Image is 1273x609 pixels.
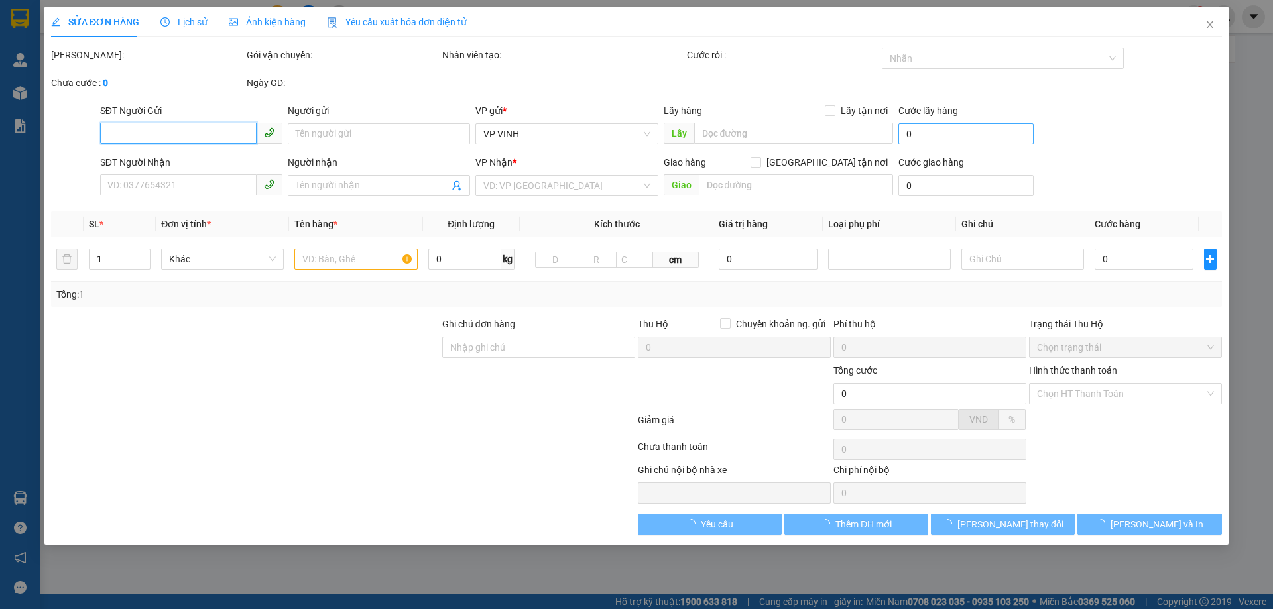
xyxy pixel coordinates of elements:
[653,252,698,268] span: cm
[833,365,877,376] span: Tổng cước
[229,17,238,27] span: picture
[1191,7,1229,44] button: Close
[1204,249,1217,270] button: plus
[638,319,668,329] span: Thu Hộ
[327,17,467,27] span: Yêu cầu xuất hóa đơn điện tử
[636,439,832,463] div: Chưa thanh toán
[969,414,988,425] span: VND
[247,48,440,62] div: Gói vận chuyển:
[1205,254,1216,264] span: plus
[761,155,893,170] span: [GEOGRAPHIC_DATA] tận nơi
[664,174,699,195] span: Giao
[1095,219,1141,229] span: Cước hàng
[476,157,513,168] span: VP Nhận
[1096,519,1111,528] span: loading
[442,48,684,62] div: Nhân viên tạo:
[288,103,470,118] div: Người gửi
[160,17,208,27] span: Lịch sử
[1029,317,1222,331] div: Trạng thái Thu Hộ
[288,155,470,170] div: Người nhận
[719,219,768,229] span: Giá trị hàng
[664,105,702,116] span: Lấy hàng
[616,252,653,268] input: C
[961,249,1084,270] input: Ghi Chú
[51,76,244,90] div: Chưa cước :
[594,219,640,229] span: Kích thước
[247,76,440,90] div: Ngày GD:
[1037,337,1214,357] span: Chọn trạng thái
[835,103,893,118] span: Lấy tận nơi
[295,249,418,270] input: VD: Bàn, Ghế
[687,48,880,62] div: Cước rồi :
[476,103,658,118] div: VP gửi
[699,174,893,195] input: Dọc đường
[636,413,832,436] div: Giảm giá
[701,517,733,531] span: Yêu cầu
[448,219,495,229] span: Định lượng
[638,463,831,482] div: Ghi chú nội bộ nhà xe
[56,249,78,270] button: delete
[229,17,306,27] span: Ảnh kiện hàng
[89,219,99,229] span: SL
[833,463,1026,482] div: Chi phí nội bộ
[1008,414,1015,425] span: %
[664,157,706,168] span: Giao hàng
[452,180,463,191] span: user-add
[943,519,957,528] span: loading
[56,287,491,302] div: Tổng: 1
[686,519,701,528] span: loading
[1205,19,1215,30] span: close
[898,157,964,168] label: Cước giao hàng
[100,103,282,118] div: SĐT Người Gửi
[264,127,274,138] span: phone
[295,219,338,229] span: Tên hàng
[51,17,60,27] span: edit
[898,123,1034,144] input: Cước lấy hàng
[833,317,1026,337] div: Phí thu hộ
[442,337,635,358] input: Ghi chú đơn hàng
[784,514,928,535] button: Thêm ĐH mới
[898,105,958,116] label: Cước lấy hàng
[535,252,576,268] input: D
[957,517,1063,531] span: [PERSON_NAME] thay đổi
[51,48,244,62] div: [PERSON_NAME]:
[484,124,650,144] span: VP VINH
[823,211,956,237] th: Loại phụ phí
[51,17,139,27] span: SỬA ĐƠN HÀNG
[170,249,276,269] span: Khác
[1078,514,1222,535] button: [PERSON_NAME] và In
[103,78,108,88] b: 0
[638,514,782,535] button: Yêu cầu
[442,319,515,329] label: Ghi chú đơn hàng
[1029,365,1117,376] label: Hình thức thanh toán
[931,514,1075,535] button: [PERSON_NAME] thay đổi
[664,123,694,144] span: Lấy
[1111,517,1203,531] span: [PERSON_NAME] và In
[501,249,515,270] span: kg
[264,179,274,190] span: phone
[731,317,831,331] span: Chuyển khoản ng. gửi
[100,155,282,170] div: SĐT Người Nhận
[576,252,617,268] input: R
[821,519,835,528] span: loading
[327,17,337,28] img: icon
[694,123,893,144] input: Dọc đường
[835,517,892,531] span: Thêm ĐH mới
[160,17,170,27] span: clock-circle
[956,211,1089,237] th: Ghi chú
[898,175,1034,196] input: Cước giao hàng
[162,219,212,229] span: Đơn vị tính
